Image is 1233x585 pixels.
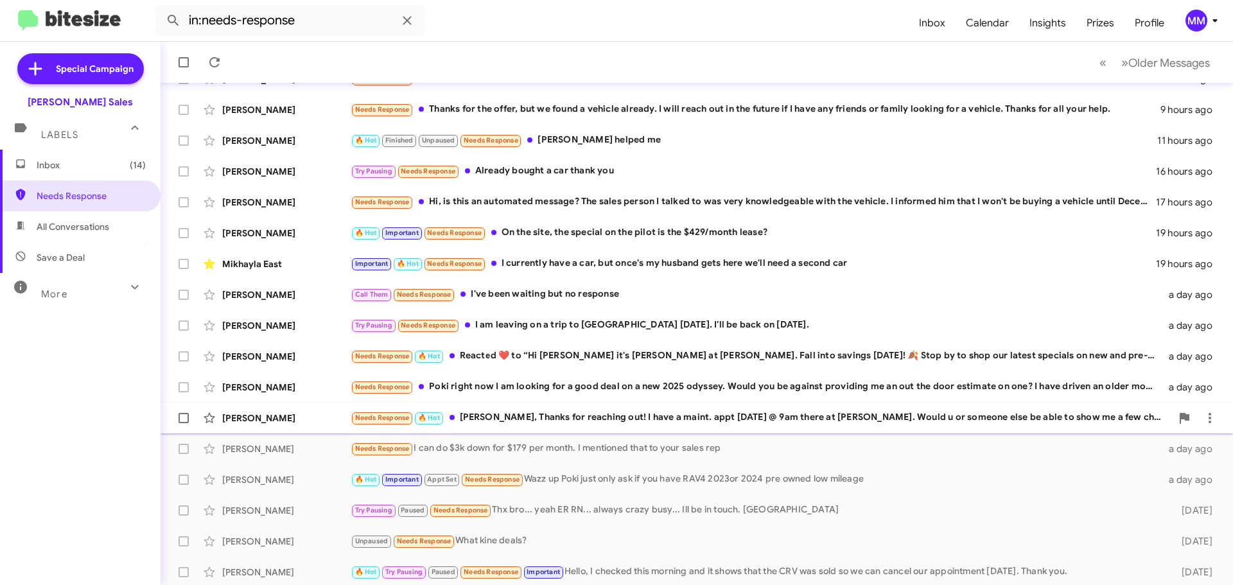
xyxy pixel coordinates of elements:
[1160,103,1223,116] div: 9 hours ago
[28,96,133,109] div: [PERSON_NAME] Sales
[401,321,455,329] span: Needs Response
[1092,49,1218,76] nav: Page navigation example
[351,287,1161,302] div: I've been waiting but no response
[1156,258,1223,270] div: 19 hours ago
[351,164,1156,179] div: Already bought a car thank you
[355,167,392,175] span: Try Pausing
[222,473,351,486] div: [PERSON_NAME]
[397,537,451,545] span: Needs Response
[37,159,146,171] span: Inbox
[351,472,1161,487] div: Wazz up Poki just only ask if you have RAV4 2023or 2024 pre owned low mileage
[418,414,440,422] span: 🔥 Hot
[222,535,351,548] div: [PERSON_NAME]
[397,259,419,268] span: 🔥 Hot
[222,412,351,424] div: [PERSON_NAME]
[1156,165,1223,178] div: 16 hours ago
[351,534,1161,548] div: What kine deals?
[1156,227,1223,240] div: 19 hours ago
[355,506,392,514] span: Try Pausing
[956,4,1019,42] a: Calendar
[1114,49,1218,76] button: Next
[355,475,377,484] span: 🔥 Hot
[56,62,134,75] span: Special Campaign
[37,189,146,202] span: Needs Response
[418,352,440,360] span: 🔥 Hot
[351,410,1171,425] div: [PERSON_NAME], Thanks for reaching out! I have a maint. appt [DATE] @ 9am there at [PERSON_NAME]....
[465,475,520,484] span: Needs Response
[355,321,392,329] span: Try Pausing
[351,256,1156,271] div: I currently have a car, but once's my husband gets here we'll need a second car
[355,136,377,144] span: 🔥 Hot
[401,506,424,514] span: Paused
[355,352,410,360] span: Needs Response
[385,475,419,484] span: Important
[355,414,410,422] span: Needs Response
[527,568,560,576] span: Important
[385,568,423,576] span: Try Pausing
[433,506,488,514] span: Needs Response
[37,220,109,233] span: All Conversations
[1161,381,1223,394] div: a day ago
[351,195,1156,209] div: Hi, is this an automated message? The sales person I talked to was very knowledgeable with the ve...
[1161,473,1223,486] div: a day ago
[397,290,451,299] span: Needs Response
[222,319,351,332] div: [PERSON_NAME]
[1161,566,1223,579] div: [DATE]
[222,442,351,455] div: [PERSON_NAME]
[427,229,482,237] span: Needs Response
[355,198,410,206] span: Needs Response
[222,350,351,363] div: [PERSON_NAME]
[1019,4,1076,42] a: Insights
[355,229,377,237] span: 🔥 Hot
[351,318,1161,333] div: I am leaving on a trip to [GEOGRAPHIC_DATA] [DATE]. I'll be back on [DATE].
[385,229,419,237] span: Important
[1161,442,1223,455] div: a day ago
[1121,55,1128,71] span: »
[427,475,457,484] span: Appt Set
[1185,10,1207,31] div: MM
[355,383,410,391] span: Needs Response
[1099,55,1106,71] span: «
[1161,319,1223,332] div: a day ago
[355,259,389,268] span: Important
[401,167,455,175] span: Needs Response
[355,290,389,299] span: Call Them
[1161,504,1223,517] div: [DATE]
[1156,196,1223,209] div: 17 hours ago
[351,133,1157,148] div: [PERSON_NAME] helped me
[1092,49,1114,76] button: Previous
[222,288,351,301] div: [PERSON_NAME]
[351,225,1156,240] div: On the site, the special on the pilot is the $429/month lease?
[1124,4,1175,42] a: Profile
[222,196,351,209] div: [PERSON_NAME]
[41,129,78,141] span: Labels
[1175,10,1219,31] button: MM
[351,102,1160,117] div: Thanks for the offer, but we found a vehicle already. I will reach out in the future if I have an...
[222,381,351,394] div: [PERSON_NAME]
[130,159,146,171] span: (14)
[222,103,351,116] div: [PERSON_NAME]
[1128,56,1210,70] span: Older Messages
[909,4,956,42] a: Inbox
[1161,288,1223,301] div: a day ago
[351,503,1161,518] div: Thx bro... yeah ER RN... always crazy busy... Ill be in touch. [GEOGRAPHIC_DATA]
[37,251,85,264] span: Save a Deal
[222,504,351,517] div: [PERSON_NAME]
[422,136,455,144] span: Unpaused
[355,444,410,453] span: Needs Response
[155,5,425,36] input: Search
[222,258,351,270] div: Mikhayla East
[432,568,455,576] span: Paused
[222,165,351,178] div: [PERSON_NAME]
[1076,4,1124,42] a: Prizes
[17,53,144,84] a: Special Campaign
[1161,535,1223,548] div: [DATE]
[351,380,1161,394] div: Poki right now I am looking for a good deal on a new 2025 odyssey. Would you be against providing...
[351,349,1161,363] div: Reacted ❤️ to “Hi [PERSON_NAME] it's [PERSON_NAME] at [PERSON_NAME]. Fall into savings [DATE]! 🍂 ...
[1157,134,1223,147] div: 11 hours ago
[222,566,351,579] div: [PERSON_NAME]
[1161,350,1223,363] div: a day ago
